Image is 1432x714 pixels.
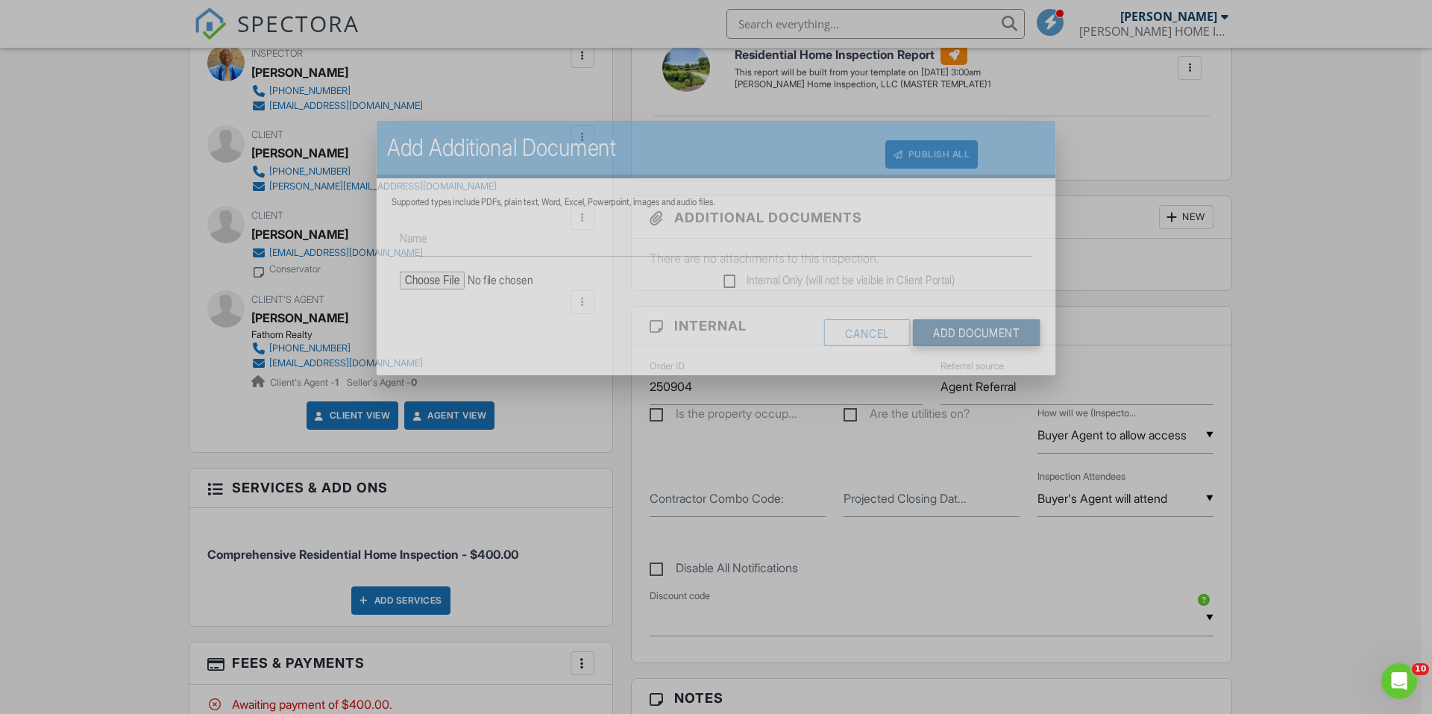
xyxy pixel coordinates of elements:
span: 10 [1412,663,1429,675]
label: Internal Only (will not be visible in Client Portal) [723,273,954,292]
div: Supported types include PDFs, plain text, Word, Excel, Powerpoint, images and audio files. [392,196,1040,208]
div: Cancel [824,319,911,346]
h2: Add Additional Document [387,133,1046,163]
input: Add Document [913,319,1040,346]
iframe: Intercom live chat [1381,663,1417,699]
label: Name [400,230,427,246]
